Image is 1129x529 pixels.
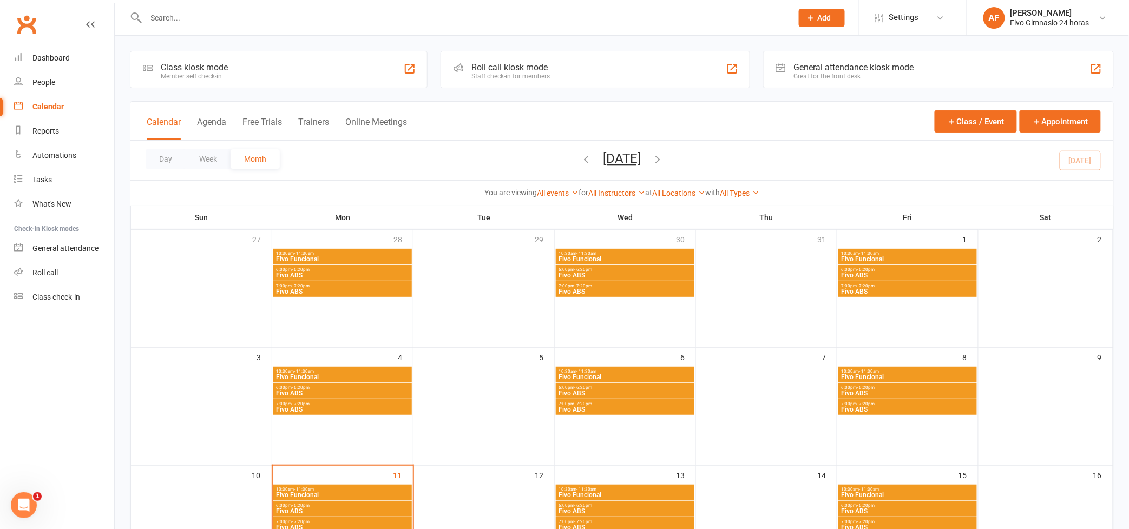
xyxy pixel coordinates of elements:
[275,508,410,514] span: Fivo ABS
[275,374,410,380] span: Fivo Funcional
[1098,348,1113,366] div: 9
[603,151,641,166] button: [DATE]
[14,261,114,285] a: Roll call
[14,143,114,168] a: Automations
[841,406,975,413] span: Fivo ABS
[841,519,975,524] span: 7:00pm
[535,230,554,248] div: 29
[841,390,975,396] span: Fivo ABS
[13,11,40,38] a: Clubworx
[859,251,879,256] span: - 11:30am
[841,283,975,288] span: 7:00pm
[841,267,975,272] span: 6:00pm
[275,519,410,524] span: 7:00pm
[676,230,695,248] div: 30
[857,267,875,272] span: - 6:20pm
[558,385,692,390] span: 6:00pm
[558,401,692,406] span: 7:00pm
[398,348,413,366] div: 4
[983,7,1005,29] div: AF
[275,406,410,413] span: Fivo ABS
[558,267,692,272] span: 6:00pm
[558,374,692,380] span: Fivo Funcional
[574,401,592,406] span: - 7:20pm
[841,374,975,380] span: Fivo Funcional
[275,288,410,295] span: Fivo ABS
[720,189,759,197] a: All Types
[1010,18,1089,28] div: Fivo Gimnasio 24 horas
[32,244,99,253] div: General attendance
[576,487,596,492] span: - 11:30am
[841,256,975,262] span: Fivo Funcional
[292,267,310,272] span: - 6:20pm
[252,466,272,484] div: 10
[841,503,975,508] span: 6:00pm
[558,503,692,508] span: 6:00pm
[32,54,70,62] div: Dashboard
[32,268,58,277] div: Roll call
[963,348,978,366] div: 8
[579,188,588,197] strong: for
[33,492,42,501] span: 1
[32,102,64,111] div: Calendar
[14,236,114,261] a: General attendance kiosk mode
[959,466,978,484] div: 15
[161,62,228,72] div: Class kiosk mode
[817,466,837,484] div: 14
[979,206,1113,229] th: Sat
[1098,230,1113,248] div: 2
[1093,466,1113,484] div: 16
[32,175,52,184] div: Tasks
[1010,8,1089,18] div: [PERSON_NAME]
[558,406,692,413] span: Fivo ABS
[857,401,875,406] span: - 7:20pm
[837,206,979,229] th: Fri
[275,251,410,256] span: 10:30am
[292,401,310,406] span: - 7:20pm
[252,230,272,248] div: 27
[841,508,975,514] span: Fivo ABS
[275,283,410,288] span: 7:00pm
[393,230,413,248] div: 28
[841,492,975,498] span: Fivo Funcional
[257,348,272,366] div: 3
[794,72,914,80] div: Great for the front desk
[471,72,550,80] div: Staff check-in for members
[14,285,114,309] a: Class kiosk mode
[275,390,410,396] span: Fivo ABS
[963,230,978,248] div: 1
[859,487,879,492] span: - 11:30am
[818,14,831,22] span: Add
[558,272,692,279] span: Fivo ABS
[131,206,272,229] th: Sun
[574,519,592,524] span: - 7:20pm
[14,168,114,192] a: Tasks
[652,189,705,197] a: All Locations
[574,503,592,508] span: - 6:20pm
[393,466,413,484] div: 11
[11,492,37,518] iframe: Intercom live chat
[345,117,407,140] button: Online Meetings
[14,119,114,143] a: Reports
[576,369,596,374] span: - 11:30am
[841,385,975,390] span: 6:00pm
[14,46,114,70] a: Dashboard
[822,348,837,366] div: 7
[32,200,71,208] div: What's New
[143,10,785,25] input: Search...
[558,288,692,295] span: Fivo ABS
[857,385,875,390] span: - 6:20pm
[558,283,692,288] span: 7:00pm
[294,369,314,374] span: - 11:30am
[292,519,310,524] span: - 7:20pm
[298,117,329,140] button: Trainers
[1020,110,1101,133] button: Appointment
[558,369,692,374] span: 10:30am
[857,519,875,524] span: - 7:20pm
[817,230,837,248] div: 31
[161,72,228,80] div: Member self check-in
[588,189,645,197] a: All Instructors
[32,151,76,160] div: Automations
[794,62,914,72] div: General attendance kiosk mode
[680,348,695,366] div: 6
